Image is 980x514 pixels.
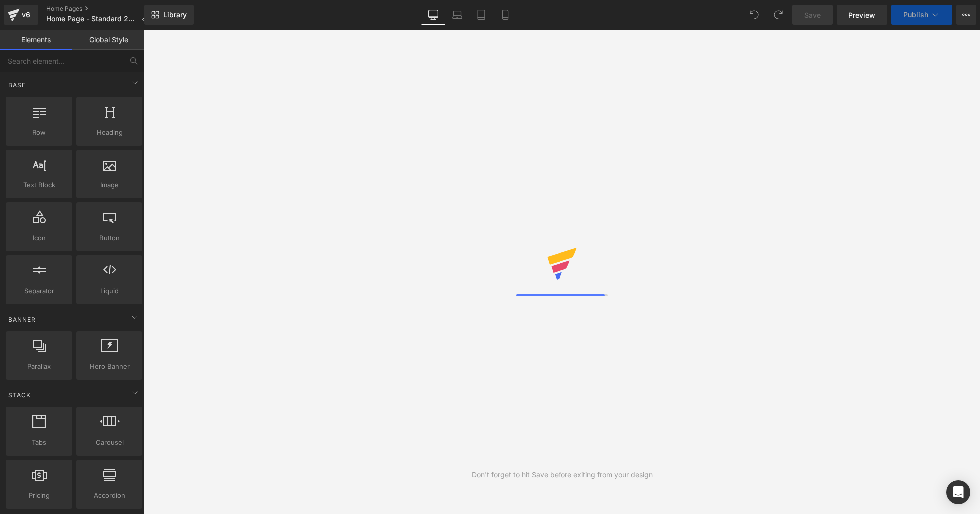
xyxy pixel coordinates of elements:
span: Icon [9,233,69,243]
span: Home Page - Standard 2025 [46,15,137,23]
span: Parallax [9,361,69,372]
a: Home Pages [46,5,156,13]
div: Open Intercom Messenger [946,480,970,504]
span: Accordion [79,490,140,501]
a: v6 [4,5,38,25]
span: Stack [7,390,32,400]
span: Image [79,180,140,190]
span: Pricing [9,490,69,501]
span: Heading [79,127,140,138]
button: Redo [768,5,788,25]
span: Library [163,10,187,19]
div: Don't forget to hit Save before exiting from your design [472,469,653,480]
a: Laptop [445,5,469,25]
a: Desktop [421,5,445,25]
span: Liquid [79,286,140,296]
span: Banner [7,315,37,324]
span: Row [9,127,69,138]
a: Mobile [493,5,517,25]
span: Carousel [79,437,140,448]
div: v6 [20,8,32,21]
span: Publish [903,11,928,19]
button: More [956,5,976,25]
span: Hero Banner [79,361,140,372]
span: Text Block [9,180,69,190]
span: Tabs [9,437,69,448]
a: Global Style [72,30,144,50]
span: Separator [9,286,69,296]
a: Preview [837,5,887,25]
a: New Library [144,5,194,25]
button: Publish [891,5,952,25]
button: Undo [744,5,764,25]
a: Tablet [469,5,493,25]
span: Save [804,10,821,20]
span: Base [7,80,27,90]
span: Preview [848,10,875,20]
span: Button [79,233,140,243]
